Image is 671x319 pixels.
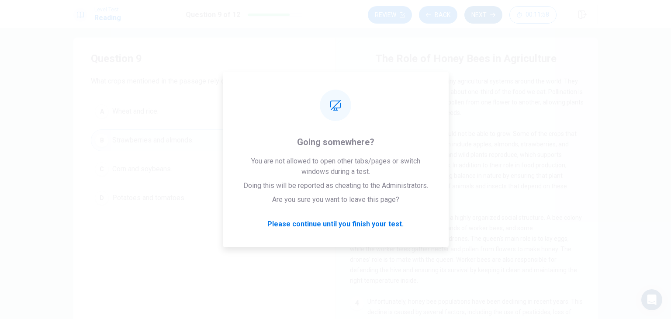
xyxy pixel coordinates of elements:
div: 2 [350,128,364,142]
button: BStrawberries and almonds. [91,129,318,151]
span: Without bees, many crops would not be able to grow. Some of the crops that depend on bees for pol... [350,130,577,200]
span: Level Test [94,7,121,13]
h1: Question 9 of 12 [186,10,240,20]
div: B [95,133,109,147]
h4: The Role of Honey Bees in Agriculture [375,52,557,66]
button: DPotatoes and tomatoes. [91,187,318,209]
span: Corn and soybeans. [112,164,172,174]
button: AWheat and rice. [91,101,318,122]
button: Back [419,6,457,24]
button: Next [464,6,502,24]
span: Bees live in colonies and have a highly organized social structure. A bee colony consists of one ... [350,214,582,284]
div: 1 [350,76,364,90]
div: 4 [350,296,364,310]
span: Honey bees are crucial for many agricultural systems around the world. They are responsible for p... [350,78,584,116]
button: Review [368,6,412,24]
span: Wheat and rice. [112,106,159,117]
span: 00:11:58 [526,11,549,18]
div: A [95,104,109,118]
div: D [95,191,109,205]
h4: Question 9 [91,52,318,66]
div: C [95,162,109,176]
div: 3 [350,212,364,226]
button: CCorn and soybeans. [91,158,318,180]
h1: Reading [94,13,121,23]
div: Open Intercom Messenger [641,289,662,310]
span: What crops mentioned in the passage rely on bees for pollination? [91,76,318,87]
span: Strawberries and almonds. [112,135,194,146]
button: 00:11:58 [509,6,557,24]
span: Potatoes and tomatoes. [112,193,186,203]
